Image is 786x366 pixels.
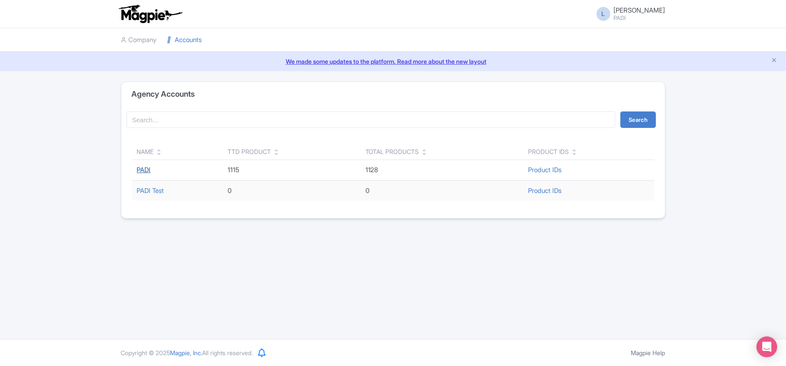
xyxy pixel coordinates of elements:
button: Close announcement [771,56,777,66]
a: PADI Test [137,186,164,195]
input: Search... [127,111,616,128]
div: Name [137,147,154,156]
a: Product IDs [528,186,561,195]
span: Magpie, Inc. [170,349,202,356]
div: TTD Product [228,147,271,156]
h4: Agency Accounts [132,90,195,98]
td: 0 [222,180,360,201]
small: PADI [614,15,665,21]
a: Company [121,28,157,52]
span: [PERSON_NAME] [614,6,665,14]
div: Product IDs [528,147,569,156]
img: logo-ab69f6fb50320c5b225c76a69d11143b.png [117,4,184,23]
div: Copyright © 2025 All rights reserved. [116,348,258,357]
a: Accounts [167,28,202,52]
td: 0 [360,180,523,201]
td: 1128 [360,160,523,181]
a: Product IDs [528,166,561,174]
a: Magpie Help [631,349,665,356]
button: Search [620,111,656,128]
div: Open Intercom Messenger [757,337,777,357]
a: We made some updates to the platform. Read more about the new layout [5,57,781,66]
td: 1115 [222,160,360,181]
a: L [PERSON_NAME] PADI [591,7,665,21]
a: PADI [137,166,151,174]
div: Total Products [365,147,419,156]
span: L [597,7,610,21]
